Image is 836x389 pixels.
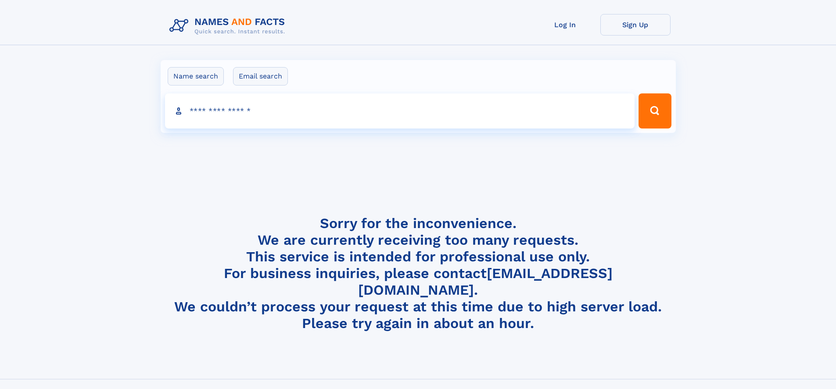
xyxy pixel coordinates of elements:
[233,67,288,86] label: Email search
[165,93,635,128] input: search input
[358,265,613,298] a: [EMAIL_ADDRESS][DOMAIN_NAME]
[168,67,224,86] label: Name search
[600,14,671,36] a: Sign Up
[166,215,671,332] h4: Sorry for the inconvenience. We are currently receiving too many requests. This service is intend...
[530,14,600,36] a: Log In
[166,14,292,38] img: Logo Names and Facts
[639,93,671,128] button: Search Button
